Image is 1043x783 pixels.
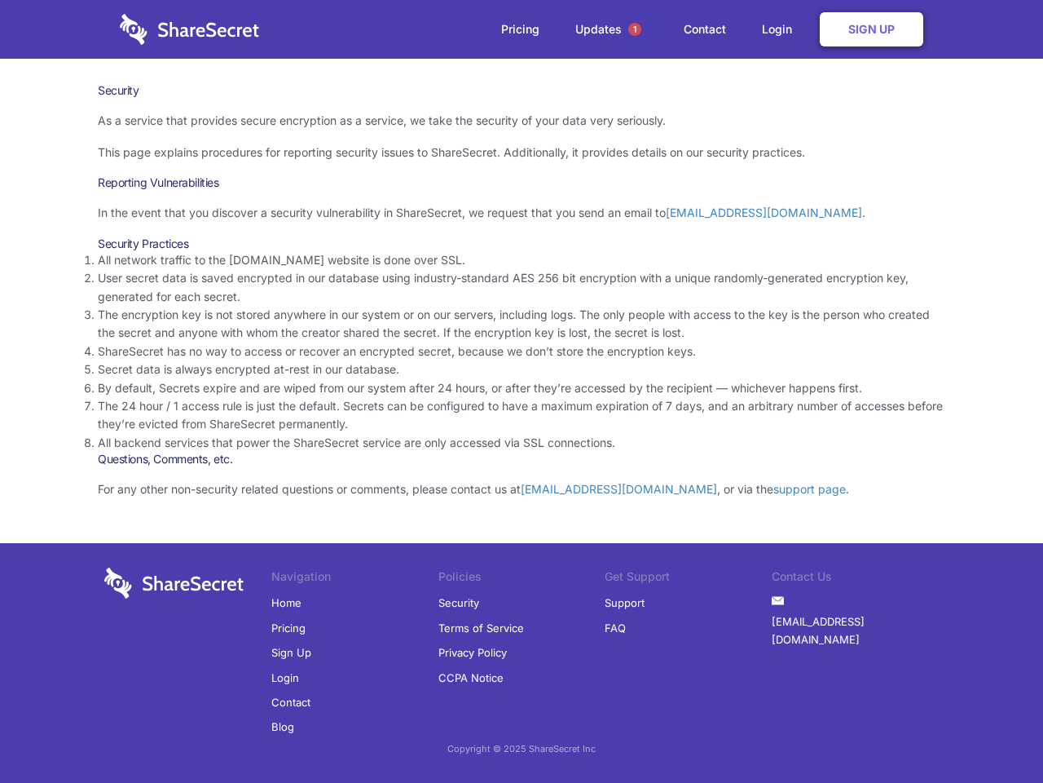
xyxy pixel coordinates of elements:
[628,23,641,36] span: 1
[772,568,939,591] li: Contact Us
[98,204,945,222] p: In the event that you discover a security vulnerability in ShareSecret, we request that you send ...
[438,640,507,665] a: Privacy Policy
[271,666,299,690] a: Login
[271,714,294,739] a: Blog
[98,269,945,306] li: User secret data is saved encrypted in our database using industry-standard AES 256 bit encryptio...
[438,616,524,640] a: Terms of Service
[438,568,605,591] li: Policies
[98,175,945,190] h3: Reporting Vulnerabilities
[98,83,945,98] h1: Security
[605,568,772,591] li: Get Support
[98,480,945,498] p: For any other non-security related questions or comments, please contact us at , or via the .
[98,397,945,434] li: The 24 hour / 1 access rule is just the default. Secrets can be configured to have a maximum expi...
[820,12,923,46] a: Sign Up
[98,343,945,361] li: ShareSecret has no way to access or recover an encrypted secret, because we don’t store the encry...
[98,112,945,130] p: As a service that provides secure encryption as a service, we take the security of your data very...
[98,452,945,467] h3: Questions, Comments, etc.
[605,591,645,615] a: Support
[98,144,945,161] p: This page explains procedures for reporting security issues to ShareSecret. Additionally, it prov...
[271,616,306,640] a: Pricing
[98,434,945,452] li: All backend services that power the ShareSecret service are only accessed via SSL connections.
[271,640,311,665] a: Sign Up
[98,361,945,378] li: Secret data is always encrypted at-rest in our database.
[98,237,945,251] h3: Security Practices
[438,591,479,615] a: Security
[667,4,742,55] a: Contact
[271,690,310,714] a: Contact
[438,666,504,690] a: CCPA Notice
[521,482,717,496] a: [EMAIL_ADDRESS][DOMAIN_NAME]
[746,4,816,55] a: Login
[485,4,556,55] a: Pricing
[605,616,626,640] a: FAQ
[120,14,259,45] img: logo-wordmark-white-trans-d4663122ce5f474addd5e946df7df03e33cb6a1c49d2221995e7729f52c070b2.svg
[772,609,939,652] a: [EMAIL_ADDRESS][DOMAIN_NAME]
[98,306,945,343] li: The encryption key is not stored anywhere in our system or on our servers, including logs. The on...
[98,379,945,397] li: By default, Secrets expire and are wiped from our system after 24 hours, or after they’re accesse...
[666,206,862,219] a: [EMAIL_ADDRESS][DOMAIN_NAME]
[271,591,301,615] a: Home
[98,251,945,269] li: All network traffic to the [DOMAIN_NAME] website is done over SSL.
[271,568,438,591] li: Navigation
[773,482,846,496] a: support page
[104,568,244,599] img: logo-wordmark-white-trans-d4663122ce5f474addd5e946df7df03e33cb6a1c49d2221995e7729f52c070b2.svg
